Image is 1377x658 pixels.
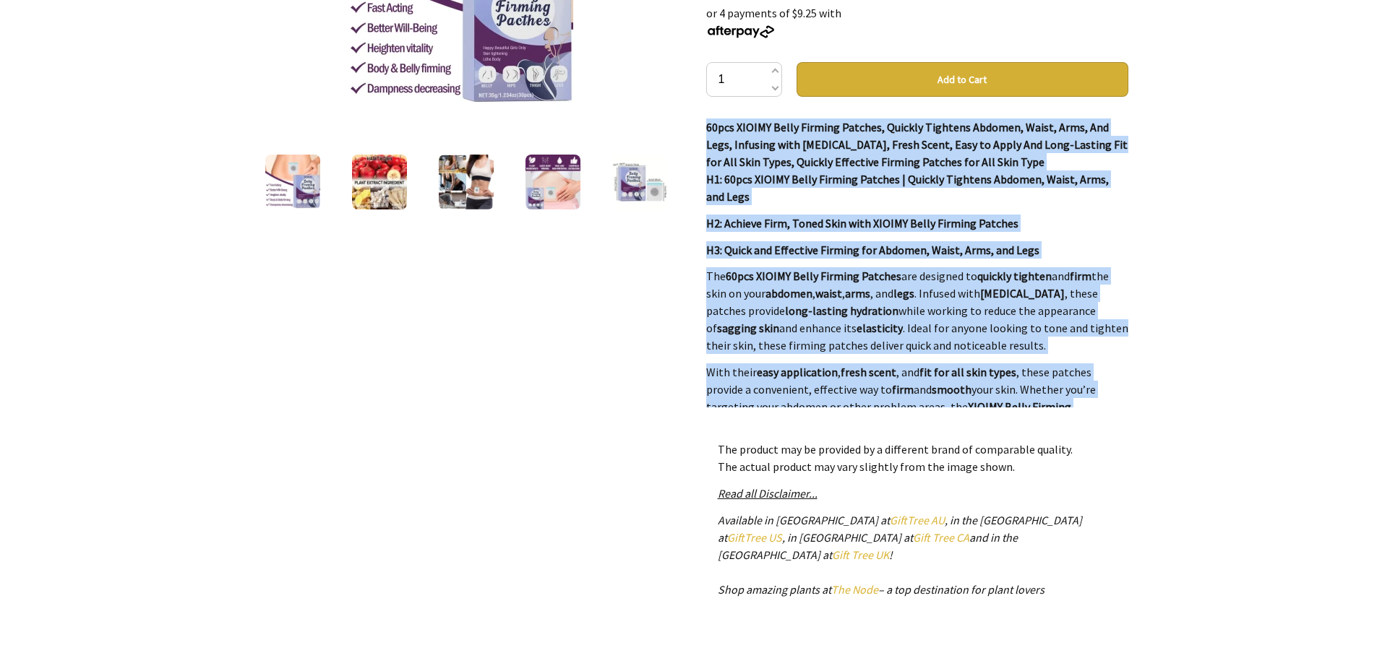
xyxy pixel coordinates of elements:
strong: quickly tighten [977,269,1052,283]
div: or 4 payments of $9.25 with [706,4,1128,39]
strong: fresh scent [841,365,896,379]
strong: abdomen [765,286,812,300]
strong: firm [1070,269,1091,283]
em: Available in [GEOGRAPHIC_DATA] at , in the [GEOGRAPHIC_DATA] at , in [GEOGRAPHIC_DATA] at and in ... [718,513,1082,597]
strong: 60pcs XIOIMY Belly Firming Patches [726,269,901,283]
strong: firm [892,382,914,397]
button: Add to Cart [797,62,1128,97]
p: The are designed to and the skin on your , , , and . Infused with , these patches provide while w... [706,267,1128,354]
strong: 60pcs XIOIMY Belly Firming Patches, Quickly Tightens Abdomen, Waist, Arms, And Legs, Infusing wit... [706,120,1128,169]
a: GiftTree US [727,530,782,545]
strong: H2: Achieve Firm, Toned Skin with XIOIMY Belly Firming Patches [706,216,1018,230]
img: 60pcs XIOIMY Belly Firming Patches [352,155,407,209]
strong: arms [845,286,870,300]
a: Gift Tree UK [832,547,889,562]
strong: H1: 60pcs XIOIMY Belly Firming Patches | Quickly Tightens Abdomen, Waist, Arms, and Legs [706,172,1109,204]
img: Afterpay [706,25,776,38]
img: 60pcs XIOIMY Belly Firming Patches [439,155,494,209]
img: 60pcs XIOIMY Belly Firming Patches [265,155,320,209]
p: The product may be provided by a different brand of comparable quality. The actual product may va... [718,441,1117,475]
a: The Node [831,582,878,597]
strong: smooth [932,382,971,397]
img: 60pcs XIOIMY Belly Firming Patches [526,155,580,209]
img: 60pcs XIOIMY Belly Firming Patches [612,155,667,209]
a: GiftTree AU [890,513,945,527]
strong: elasticity [857,321,903,335]
a: Gift Tree CA [913,530,969,545]
strong: [MEDICAL_DATA] [980,286,1065,300]
strong: sagging skin [717,321,779,335]
strong: waist [815,286,842,300]
strong: legs [893,286,914,300]
p: With their , , and , these patches provide a convenient, effective way to and your skin. Whether ... [706,363,1128,433]
a: Read all Disclaimer... [718,486,818,501]
strong: fit for all skin types [919,365,1016,379]
strong: H3: Quick and Effective Firming for Abdomen, Waist, Arms, and Legs [706,243,1039,257]
strong: long-lasting hydration [785,303,898,318]
strong: easy application [757,365,838,379]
